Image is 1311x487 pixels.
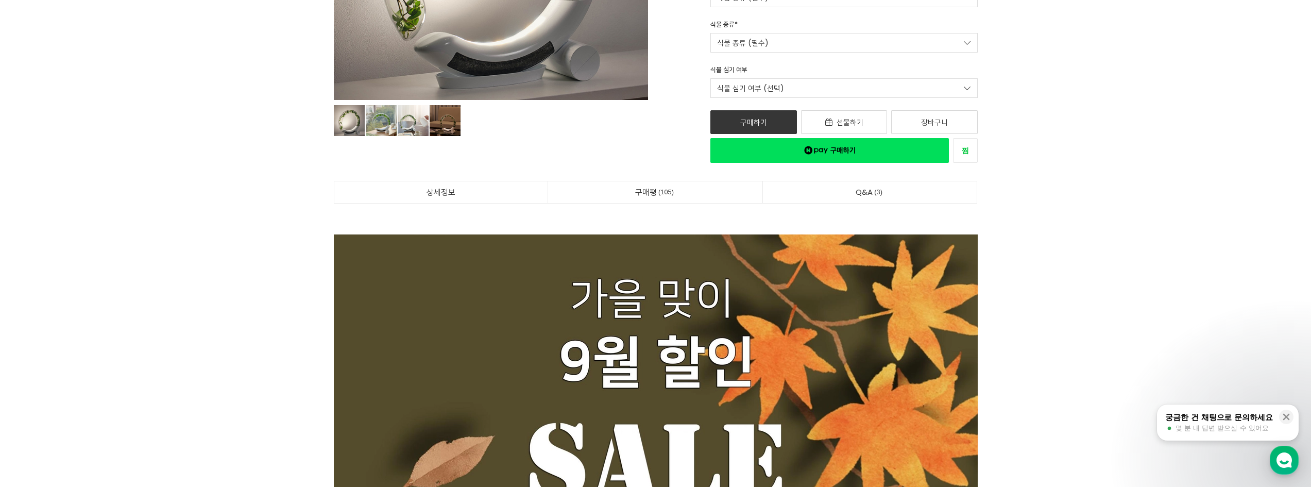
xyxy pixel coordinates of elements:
[763,181,977,203] a: Q&A3
[94,343,107,351] span: 대화
[159,342,172,350] span: 설정
[710,65,747,78] div: 식물 심기 여부
[32,342,39,350] span: 홈
[68,327,133,352] a: 대화
[891,110,978,134] a: 장바구니
[133,327,198,352] a: 설정
[710,78,978,98] a: 식물 심기 여부 (선택)
[953,138,978,163] a: 새창
[548,181,762,203] a: 구매평105
[801,110,888,134] a: 선물하기
[873,187,884,197] span: 3
[657,187,675,197] span: 105
[837,117,863,127] span: 선물하기
[710,20,738,33] div: 식물 종류
[334,181,548,203] a: 상세정보
[710,138,949,163] a: 새창
[3,327,68,352] a: 홈
[710,110,797,134] a: 구매하기
[710,33,978,53] a: 식물 종류 (필수)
